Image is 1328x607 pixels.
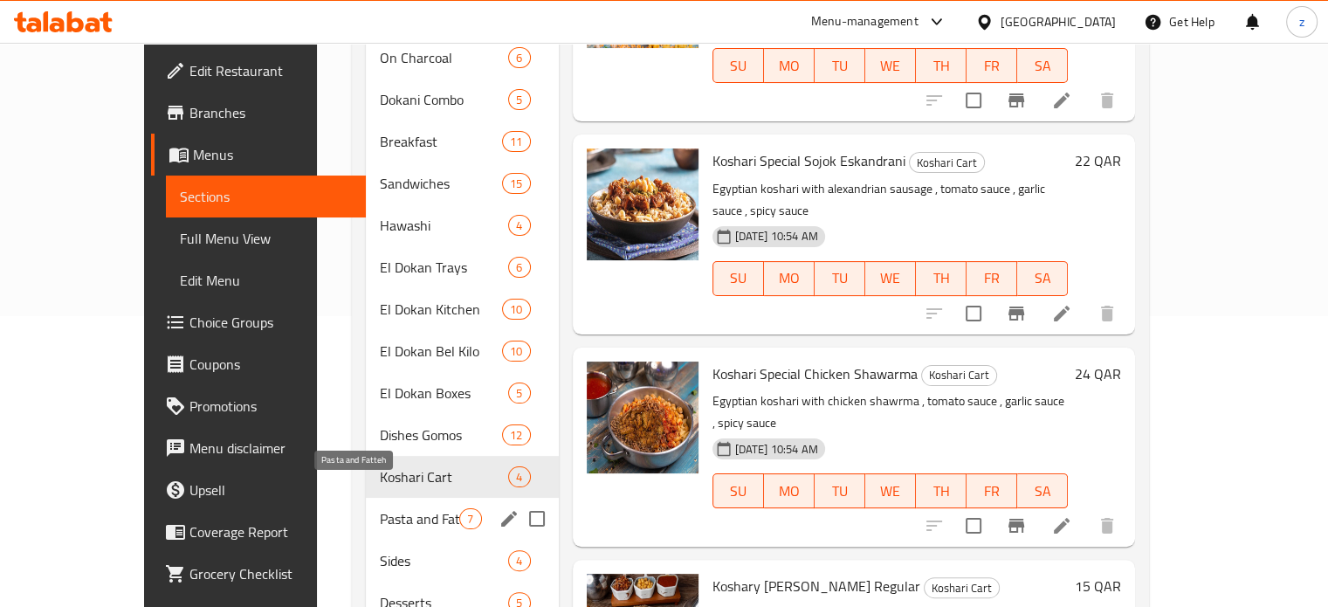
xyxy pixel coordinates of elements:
[955,507,992,544] span: Select to update
[1001,12,1116,31] div: [GEOGRAPHIC_DATA]
[151,511,366,553] a: Coverage Report
[728,441,825,458] span: [DATE] 10:54 AM
[366,330,558,372] div: El Dokan Bel Kilo10
[189,60,352,81] span: Edit Restaurant
[967,473,1017,508] button: FR
[955,295,992,332] span: Select to update
[366,246,558,288] div: El Dokan Trays6
[974,266,1010,291] span: FR
[380,424,502,445] span: Dishes Gomos
[720,53,757,79] span: SU
[764,261,815,296] button: MO
[508,89,530,110] div: items
[923,53,960,79] span: TH
[995,293,1037,335] button: Branch-specific-item
[502,299,530,320] div: items
[380,215,508,236] span: Hawashi
[151,553,366,595] a: Grocery Checklist
[380,257,508,278] span: El Dokan Trays
[503,427,529,444] span: 12
[508,383,530,404] div: items
[1017,261,1068,296] button: SA
[151,50,366,92] a: Edit Restaurant
[366,121,558,162] div: Breakfast11
[380,89,508,110] span: Dokani Combo
[366,414,558,456] div: Dishes Gomos12
[509,553,529,569] span: 4
[822,266,858,291] span: TU
[764,48,815,83] button: MO
[180,186,352,207] span: Sections
[771,266,808,291] span: MO
[712,473,764,508] button: SU
[815,473,865,508] button: TU
[166,217,366,259] a: Full Menu View
[771,53,808,79] span: MO
[380,173,502,194] span: Sandwiches
[910,153,984,173] span: Koshari Cart
[503,176,529,192] span: 15
[380,550,508,571] span: Sides
[509,50,529,66] span: 6
[189,521,352,542] span: Coverage Report
[151,92,366,134] a: Branches
[967,261,1017,296] button: FR
[822,479,858,504] span: TU
[720,479,757,504] span: SU
[189,563,352,584] span: Grocery Checklist
[189,102,352,123] span: Branches
[1024,479,1061,504] span: SA
[503,343,529,360] span: 10
[180,228,352,249] span: Full Menu View
[916,48,967,83] button: TH
[1075,574,1121,598] h6: 15 QAR
[909,152,985,173] div: Koshari Cart
[509,385,529,402] span: 5
[1075,148,1121,173] h6: 22 QAR
[509,259,529,276] span: 6
[1024,53,1061,79] span: SA
[1086,505,1128,547] button: delete
[366,79,558,121] div: Dokani Combo5
[587,362,698,473] img: Koshari Special Chicken Shawarma
[955,82,992,119] span: Select to update
[502,131,530,152] div: items
[151,343,366,385] a: Coupons
[459,508,481,529] div: items
[712,48,764,83] button: SU
[366,288,558,330] div: El Dokan Kitchen10
[366,456,558,498] div: Koshari Cart4
[925,578,999,598] span: Koshari Cart
[922,365,996,385] span: Koshari Cart
[974,479,1010,504] span: FR
[712,573,920,599] span: Koshary [PERSON_NAME] Regular
[865,473,916,508] button: WE
[924,577,1000,598] div: Koshari Cart
[872,53,909,79] span: WE
[496,506,522,532] button: edit
[151,301,366,343] a: Choice Groups
[865,48,916,83] button: WE
[189,312,352,333] span: Choice Groups
[1017,48,1068,83] button: SA
[712,261,764,296] button: SU
[189,396,352,417] span: Promotions
[509,469,529,486] span: 4
[508,550,530,571] div: items
[712,361,918,387] span: Koshari Special Chicken Shawarma
[712,148,905,174] span: Koshari Special Sojok Eskandrani
[509,217,529,234] span: 4
[502,173,530,194] div: items
[380,508,459,529] span: Pasta and Fatteh
[502,341,530,362] div: items
[872,266,909,291] span: WE
[728,228,825,245] span: [DATE] 10:54 AM
[503,301,529,318] span: 10
[811,11,919,32] div: Menu-management
[380,341,502,362] span: El Dokan Bel Kilo
[916,261,967,296] button: TH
